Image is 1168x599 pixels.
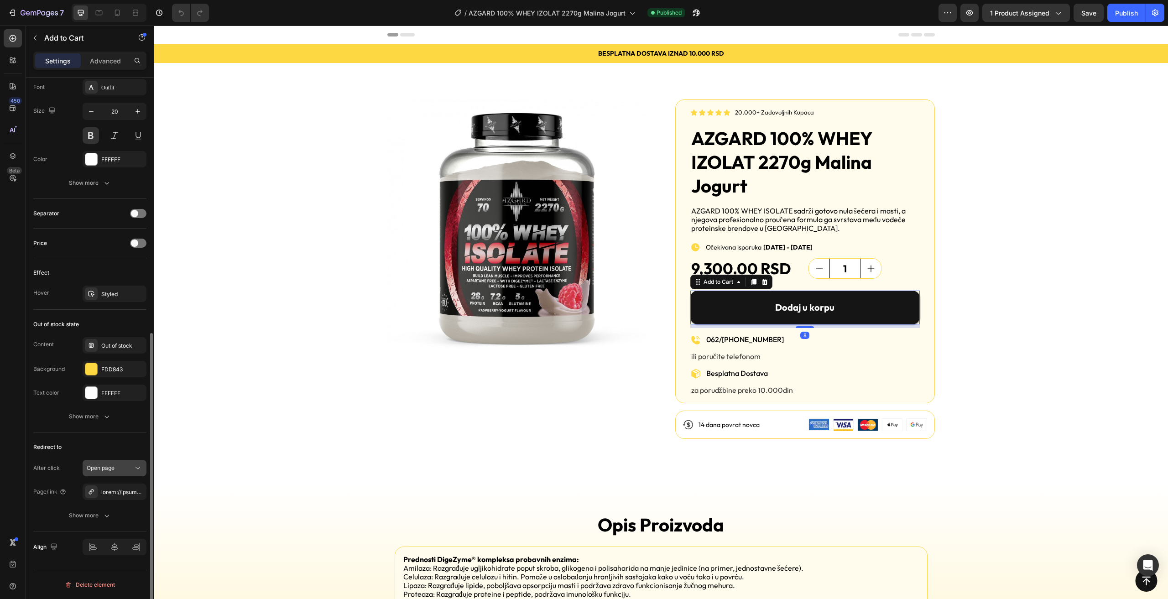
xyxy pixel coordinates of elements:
[101,156,144,164] div: FFFFFF
[707,233,727,253] button: increment
[33,541,59,553] div: Align
[69,511,111,520] div: Show more
[250,529,425,538] strong: Prednosti DigeZyme® kompleksa probavnih enzima:
[87,464,115,471] span: Open page
[33,578,146,592] button: Delete element
[33,175,146,191] button: Show more
[704,393,724,405] img: gempages_584253134554006104-9b197a30-20ab-4344-9ffa-bf5ffd87b476.png
[90,56,121,66] p: Advanced
[9,97,22,104] div: 450
[469,8,626,18] span: AZGARD 100% WHEY IZOLAT 2270g Malina Jogurt
[44,32,122,43] p: Add to Cart
[172,4,209,22] div: Undo/Redo
[553,343,614,352] a: Besplatna Dostava
[33,408,146,425] button: Show more
[33,320,79,328] div: Out of stock state
[33,209,59,218] div: Separator
[655,393,675,405] img: gempages_584253134554006104-83d265a9-49fb-4192-8fd4-09c8163f0344.png
[537,100,766,173] h1: AZGARD 100% WHEY IZOLAT 2270g Malina Jogurt
[537,181,765,208] p: AZGARD 100% WHEY ISOLATE sadrži gotovo nula šećera i masti, a njegova profesionalno proučena form...
[33,507,146,524] button: Show more
[537,228,648,258] div: 9,300.00 RSD
[33,83,45,91] div: Font
[729,393,749,405] img: gempages_584253134554006104-fa2ae972-750d-4840-b54f-00cb114cf47c.png
[101,290,144,298] div: Styled
[581,83,660,92] p: 20,000+ Zadovoljnih Kupaca
[552,218,608,226] span: Očekivana isporuka
[101,365,144,374] div: FDD843
[1081,9,1096,17] span: Save
[610,218,659,226] span: [DATE] - [DATE]
[101,342,144,350] div: Out of stock
[45,56,71,66] p: Settings
[982,4,1070,22] button: 1 product assigned
[545,395,606,403] p: 14 dana povrat novca
[553,309,630,318] a: 062/[PHONE_NUMBER]
[33,289,49,297] div: Hover
[33,464,60,472] div: After click
[154,26,1168,599] iframe: Design area
[676,233,707,253] input: quantity
[1115,8,1138,18] div: Publish
[69,412,111,421] div: Show more
[33,365,65,373] div: Background
[1074,4,1104,22] button: Save
[101,488,144,496] div: lorem://ipsumdo.sitametc.adi/elit-seddoeiu/tempori?utl=/etdo-magnaali/enimadm&veniAM=051252564095...
[234,486,781,512] h2: Opis Proizvoda
[4,4,68,22] button: 7
[990,8,1049,18] span: 1 product assigned
[7,167,22,174] div: Beta
[101,389,144,397] div: FFFFFF
[647,306,656,313] div: 8
[69,178,111,188] div: Show more
[33,269,49,277] div: Effect
[621,276,681,288] div: Dodaj u korpu
[60,7,64,18] p: 7
[33,443,62,451] div: Redirect to
[101,83,144,92] div: Outfit
[537,360,765,369] p: za porudžbine preko 10.000din
[464,8,467,18] span: /
[33,340,54,349] div: Content
[537,265,766,299] button: Dodaj u korpu
[1107,4,1146,22] button: Publish
[33,488,67,496] div: Page/link
[753,393,773,405] img: gempages_584253134554006104-81f586f4-823b-4255-85e8-237f4749833b.png
[33,155,47,163] div: Color
[655,233,676,253] button: decrement
[680,393,700,405] img: gempages_584253134554006104-fd79f248-c496-4c52-ad7c-e375d99b1487.png
[537,327,765,335] p: ili poručite telefonom
[548,252,581,260] div: Add to Cart
[33,105,57,117] div: Size
[65,579,115,590] div: Delete element
[83,460,146,476] button: Open page
[33,389,59,397] div: Text color
[33,239,47,247] div: Price
[1137,554,1159,576] div: Open Intercom Messenger
[657,9,682,17] span: Published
